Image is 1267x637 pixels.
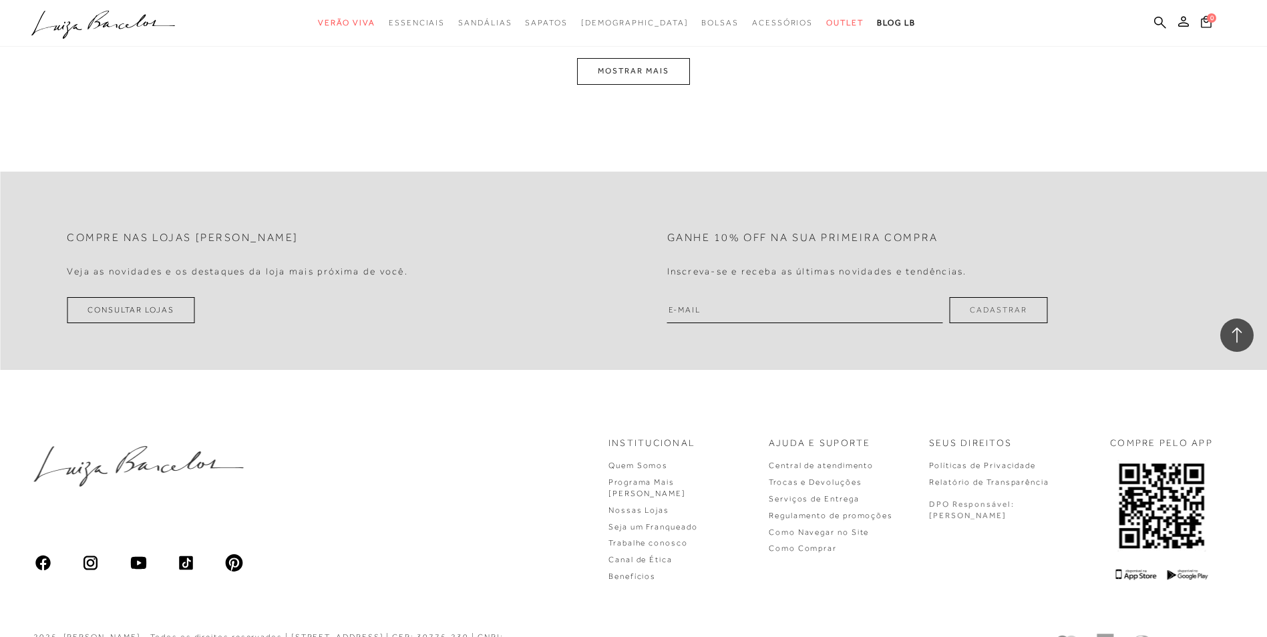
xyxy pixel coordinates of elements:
h2: Ganhe 10% off na sua primeira compra [667,232,938,244]
a: Trocas e Devoluções [769,477,862,487]
img: youtube_material_rounded [129,554,148,572]
p: COMPRE PELO APP [1110,437,1213,450]
img: QRCODE [1117,460,1206,552]
a: categoryNavScreenReaderText [389,11,445,35]
a: Como Comprar [769,544,837,553]
a: Central de atendimento [769,461,874,470]
a: Seja um Franqueado [608,522,698,532]
span: Verão Viva [318,18,375,27]
input: E-mail [667,297,943,323]
a: categoryNavScreenReaderText [701,11,739,35]
button: 0 [1197,15,1216,33]
p: DPO Responsável: [PERSON_NAME] [929,499,1015,521]
img: facebook_ios_glyph [33,554,52,572]
a: Relatório de Transparência [929,477,1049,487]
span: 0 [1207,13,1216,23]
a: Programa Mais [PERSON_NAME] [608,477,686,498]
h2: Compre nas lojas [PERSON_NAME] [67,232,299,244]
span: Acessórios [752,18,813,27]
a: Como Navegar no Site [769,527,869,537]
span: Outlet [826,18,864,27]
a: categoryNavScreenReaderText [752,11,813,35]
img: tiktok [177,554,196,572]
img: Google Play Logo [1167,569,1208,580]
img: App Store Logo [1115,569,1156,580]
span: Essenciais [389,18,445,27]
a: Quem Somos [608,461,668,470]
p: Ajuda e Suporte [769,437,871,450]
a: Serviços de Entrega [769,494,859,503]
span: Sapatos [525,18,567,27]
a: categoryNavScreenReaderText [318,11,375,35]
a: noSubCategoriesText [581,11,689,35]
a: Regulamento de promoções [769,511,893,520]
span: BLOG LB [877,18,916,27]
p: Seus Direitos [929,437,1012,450]
img: instagram_material_outline [81,554,100,572]
a: Trabalhe conosco [608,538,688,548]
a: BLOG LB [877,11,916,35]
button: MOSTRAR MAIS [577,58,689,84]
a: Consultar Lojas [67,297,195,323]
a: Canal de Ética [608,555,673,564]
h4: Veja as novidades e os destaques da loja mais próxima de você. [67,266,408,277]
img: pinterest_ios_filled [224,554,243,572]
a: Nossas Lojas [608,505,669,515]
a: categoryNavScreenReaderText [525,11,567,35]
h4: Inscreva-se e receba as últimas novidades e tendências. [667,266,967,277]
a: categoryNavScreenReaderText [826,11,864,35]
img: luiza-barcelos.png [33,446,243,487]
span: [DEMOGRAPHIC_DATA] [581,18,689,27]
span: Sandálias [458,18,512,27]
a: categoryNavScreenReaderText [458,11,512,35]
button: Cadastrar [949,297,1047,323]
span: Bolsas [701,18,739,27]
p: Institucional [608,437,695,450]
a: Benefícios [608,572,656,581]
a: Políticas de Privacidade [929,461,1036,470]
